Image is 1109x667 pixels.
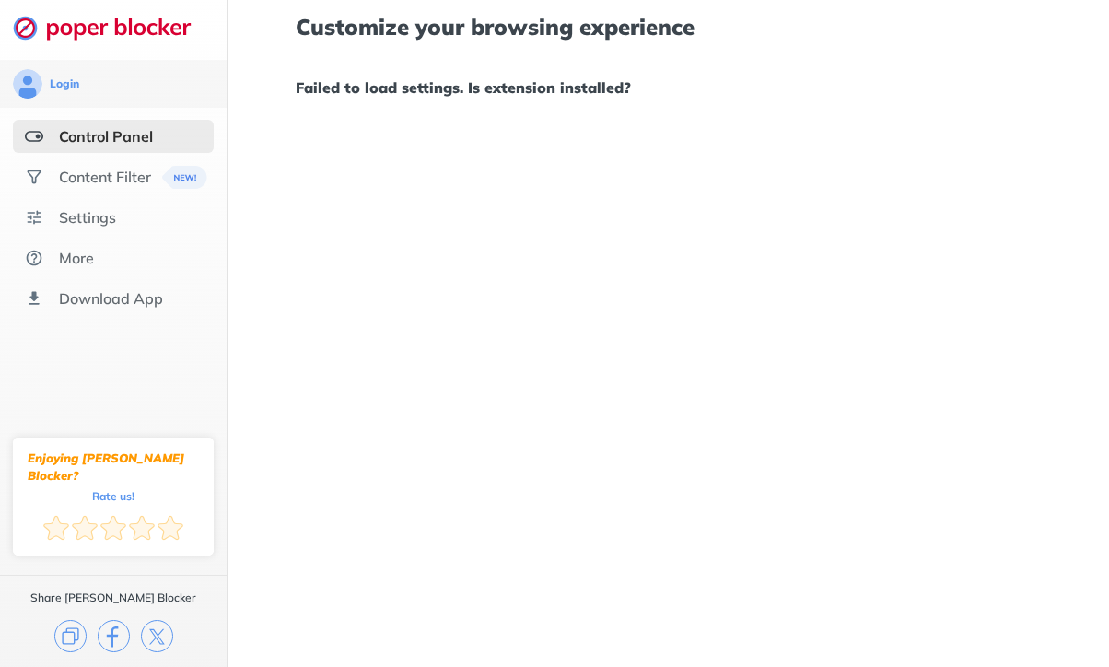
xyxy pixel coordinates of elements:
[162,166,207,189] img: menuBanner.svg
[98,620,130,652] img: facebook.svg
[25,249,43,267] img: about.svg
[59,168,151,186] div: Content Filter
[13,15,211,41] img: logo-webpage.svg
[59,208,116,227] div: Settings
[50,76,79,91] div: Login
[296,15,1071,39] h1: Customize your browsing experience
[30,591,196,605] div: Share [PERSON_NAME] Blocker
[25,168,43,186] img: social.svg
[28,450,199,485] div: Enjoying [PERSON_NAME] Blocker?
[13,69,42,99] img: avatar.svg
[296,76,1071,99] h1: Failed to load settings. Is extension installed?
[59,249,94,267] div: More
[92,492,134,500] div: Rate us!
[59,127,153,146] div: Control Panel
[141,620,173,652] img: x.svg
[54,620,87,652] img: copy.svg
[59,289,163,308] div: Download App
[25,208,43,227] img: settings.svg
[25,289,43,308] img: download-app.svg
[25,127,43,146] img: features-selected.svg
